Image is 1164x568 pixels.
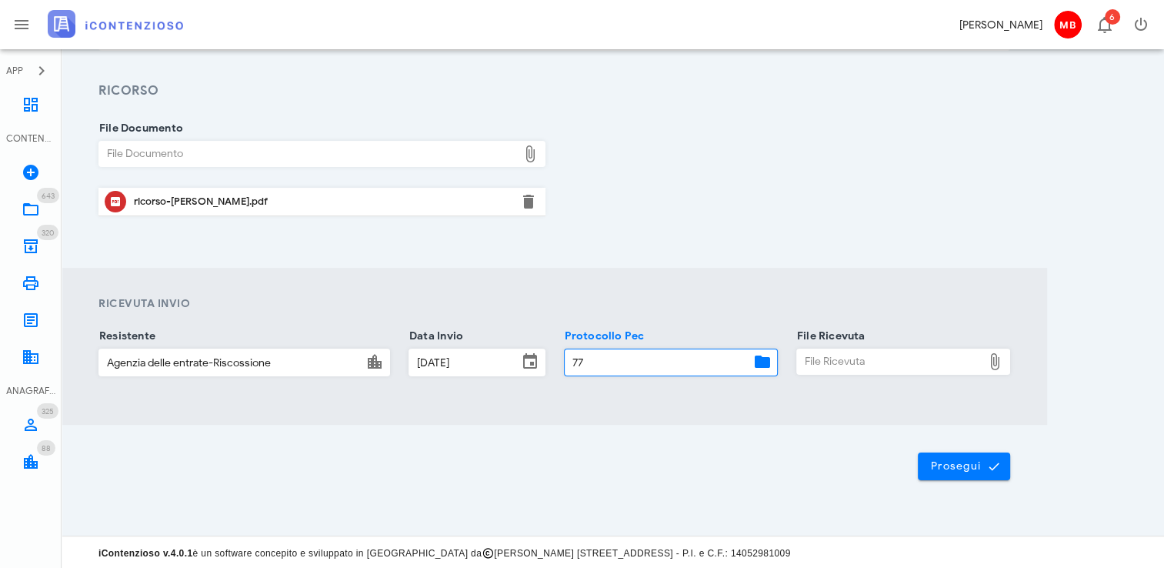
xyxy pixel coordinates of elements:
[134,189,510,214] div: Clicca per aprire un'anteprima del file o scaricarlo
[405,329,463,344] label: Data Invio
[6,132,55,145] div: CONTENZIOSO
[42,406,54,416] span: 325
[98,296,1010,312] h4: Ricevuta Invio
[37,188,59,203] span: Distintivo
[42,228,54,238] span: 320
[99,349,362,376] input: Resistente
[792,329,865,344] label: File Ricevuta
[134,195,510,208] div: ricorso-[PERSON_NAME].pdf
[1105,9,1120,25] span: Distintivo
[98,82,1010,101] h3: Ricorso
[6,384,55,398] div: ANAGRAFICA
[930,459,998,473] span: Prosegui
[519,192,538,211] button: Elimina
[37,440,55,456] span: Distintivo
[95,329,155,344] label: Resistente
[37,225,58,240] span: Distintivo
[797,349,982,374] div: File Ricevuta
[959,17,1042,33] div: [PERSON_NAME]
[42,191,55,201] span: 643
[565,349,750,376] input: Protocollo Pec
[37,403,58,419] span: Distintivo
[48,10,183,38] img: logo-text-2x.png
[560,329,645,344] label: Protocollo Pec
[99,142,518,166] div: File Documento
[95,121,183,136] label: File Documento
[1049,6,1086,43] button: MB
[1086,6,1122,43] button: Distintivo
[98,548,192,559] strong: iContenzioso v.4.0.1
[1054,11,1082,38] span: MB
[42,443,51,453] span: 88
[105,191,126,212] button: Clicca per aprire un'anteprima del file o scaricarlo
[918,453,1010,480] button: Prosegui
